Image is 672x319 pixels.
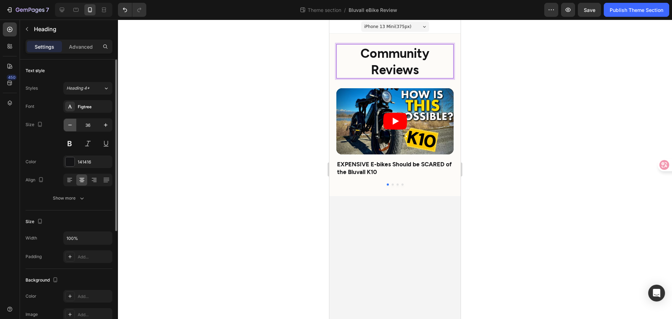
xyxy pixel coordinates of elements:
div: Figtree [78,104,111,110]
div: Add... [78,312,111,318]
button: Heading 4* [63,82,112,95]
input: Auto [64,232,112,244]
div: Background [26,276,59,285]
span: / [344,6,346,14]
div: Publish Theme Section [610,6,663,14]
span: Save [584,7,595,13]
button: Publish Theme Section [604,3,669,17]
button: Save [578,3,601,17]
div: 141416 [78,159,111,165]
button: Show more [26,192,112,204]
div: Color [26,159,36,165]
div: Width [26,235,37,241]
div: Open Intercom Messenger [648,285,665,301]
div: Font [26,103,34,110]
p: 7 [46,6,49,14]
div: Undo/Redo [118,3,146,17]
span: USD [640,5,650,13]
img: United States [630,7,637,12]
a: ⚡SU8 – $835 OFF, Limited Time! [196,5,476,13]
span: Heading 4* [66,85,90,91]
div: Align [26,175,45,185]
div: Add... [78,254,111,260]
div: Show more [53,195,85,202]
span: Theme section [306,6,343,14]
p: Heading [34,25,110,33]
p: Advanced [69,43,93,50]
div: Add... [78,293,111,300]
span: Bluvall eBike Review [349,6,397,14]
button: 7 [3,3,52,17]
iframe: Design area [329,20,461,319]
div: Text style [26,68,45,74]
p: Settings [35,43,54,50]
div: 450 [7,75,17,80]
div: Color [26,293,36,299]
div: Image [26,311,38,318]
div: Padding [26,254,42,260]
div: Size [26,120,44,130]
div: Size [26,217,44,227]
div: Styles [26,85,38,91]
